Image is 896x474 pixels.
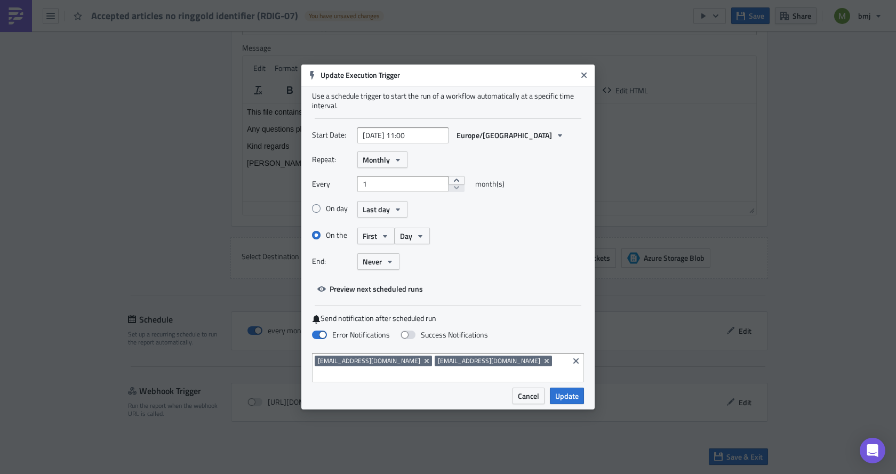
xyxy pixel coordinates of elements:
[438,357,540,365] span: [EMAIL_ADDRESS][DOMAIN_NAME]
[312,204,357,213] label: On day
[400,230,412,242] span: Day
[422,356,432,366] button: Remove Tag
[449,184,465,192] button: decrement
[357,201,407,218] button: Last day
[363,154,390,165] span: Monthly
[570,355,582,367] button: Clear selected items
[363,256,382,267] span: Never
[318,357,420,365] span: [EMAIL_ADDRESS][DOMAIN_NAME]
[395,228,430,244] button: Day
[542,356,552,366] button: Remove Tag
[312,151,352,167] label: Repeat:
[451,127,570,143] button: Europe/[GEOGRAPHIC_DATA]
[4,4,509,64] body: Rich Text Area. Press ALT-0 for help.
[4,21,509,30] div: Any questions please let me know.
[363,204,390,215] span: Last day
[555,390,579,401] span: Update
[330,283,423,294] span: Preview next scheduled runs
[518,390,539,401] span: Cancel
[312,176,352,192] label: Every
[401,330,488,340] label: Success Notifications
[4,38,509,47] div: Kind regards
[357,228,395,244] button: First
[363,230,377,242] span: First
[449,176,465,184] button: increment
[312,280,428,297] button: Preview next scheduled runs
[357,253,399,270] button: Never
[312,314,584,324] label: Send notification after scheduled run
[312,330,390,340] label: Error Notifications
[475,176,505,192] span: month(s)
[513,388,545,404] button: Cancel
[312,127,352,143] label: Start Date:
[860,438,885,463] div: Open Intercom Messenger
[4,55,509,64] div: [PERSON_NAME]
[457,130,552,141] span: Europe/[GEOGRAPHIC_DATA]
[4,4,509,13] div: This file contains all 2025 accepted articles where the article does not have a ringgold identifier.
[321,70,577,80] h6: Update Execution Trigger
[312,230,357,240] label: On the
[576,67,592,83] button: Close
[357,127,449,143] input: YYYY-MM-DD HH:mm
[550,388,584,404] button: Update
[312,253,352,269] label: End:
[357,151,407,168] button: Monthly
[312,91,584,110] div: Use a schedule trigger to start the run of a workflow automatically at a specific time interval.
